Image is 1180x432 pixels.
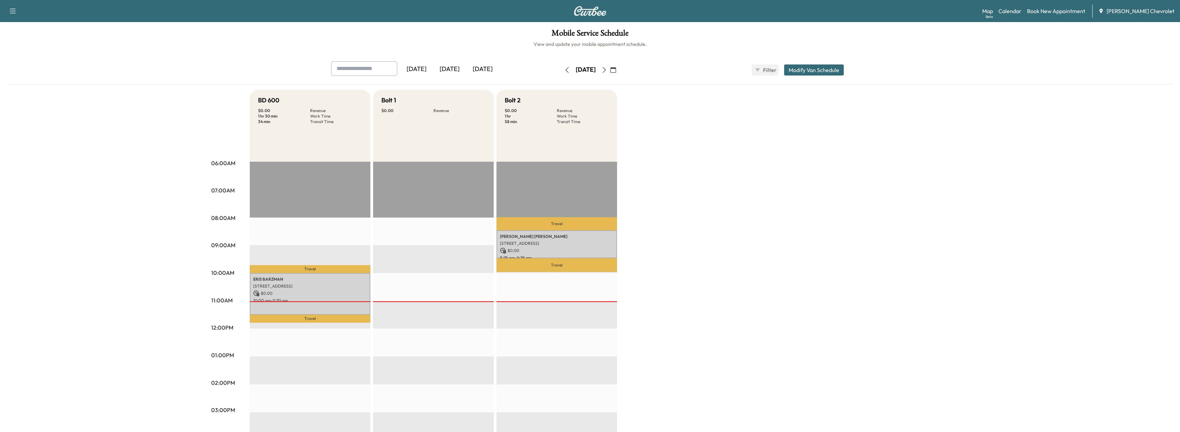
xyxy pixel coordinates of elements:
[211,296,233,304] p: 11:00AM
[998,7,1022,15] a: Calendar
[253,298,367,303] p: 10:00 am - 11:30 am
[466,61,499,77] div: [DATE]
[258,108,310,113] p: $ 0.00
[211,323,233,332] p: 12:00PM
[211,351,234,359] p: 01:00PM
[310,108,362,113] p: Revenue
[211,269,234,277] p: 10:00AM
[211,159,235,167] p: 06:00AM
[211,186,235,194] p: 07:00AM
[258,119,310,124] p: 34 min
[500,248,614,254] p: $ 0.00
[982,7,993,15] a: MapBeta
[500,255,614,261] p: 8:28 am - 9:28 am
[7,41,1173,48] h6: View and update your mobile appointment schedule.
[433,61,466,77] div: [DATE]
[752,64,779,76] button: Filter
[253,290,367,297] p: $ 0.00
[1027,7,1085,15] a: Book New Appointment
[986,14,993,19] div: Beta
[576,66,596,74] div: [DATE]
[253,277,367,282] p: ERIS BARZMAN
[763,66,776,74] span: Filter
[505,113,557,119] p: 1 hr
[557,119,609,124] p: Transit Time
[574,6,607,16] img: Curbee Logo
[433,108,485,113] p: Revenue
[1107,7,1174,15] span: [PERSON_NAME] Chevrolet
[557,108,609,113] p: Revenue
[7,29,1173,41] h1: Mobile Service Schedule
[505,119,557,124] p: 58 min
[211,214,235,222] p: 08:00AM
[211,379,235,387] p: 02:00PM
[400,61,433,77] div: [DATE]
[250,265,370,273] p: Travel
[258,96,279,105] h5: BD 600
[253,283,367,289] p: [STREET_ADDRESS]
[496,258,617,272] p: Travel
[381,108,433,113] p: $ 0.00
[211,406,235,414] p: 03:00PM
[310,119,362,124] p: Transit Time
[496,217,617,230] p: Travel
[258,113,310,119] p: 1 hr 30 min
[505,96,521,105] h5: Bolt 2
[500,234,614,239] p: [PERSON_NAME] [PERSON_NAME]
[211,241,235,249] p: 09:00AM
[505,108,557,113] p: $ 0.00
[381,96,396,105] h5: Bolt 1
[310,113,362,119] p: Work Time
[500,241,614,246] p: [STREET_ADDRESS]
[557,113,609,119] p: Work Time
[250,315,370,323] p: Travel
[784,64,844,76] button: Modify Van Schedule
